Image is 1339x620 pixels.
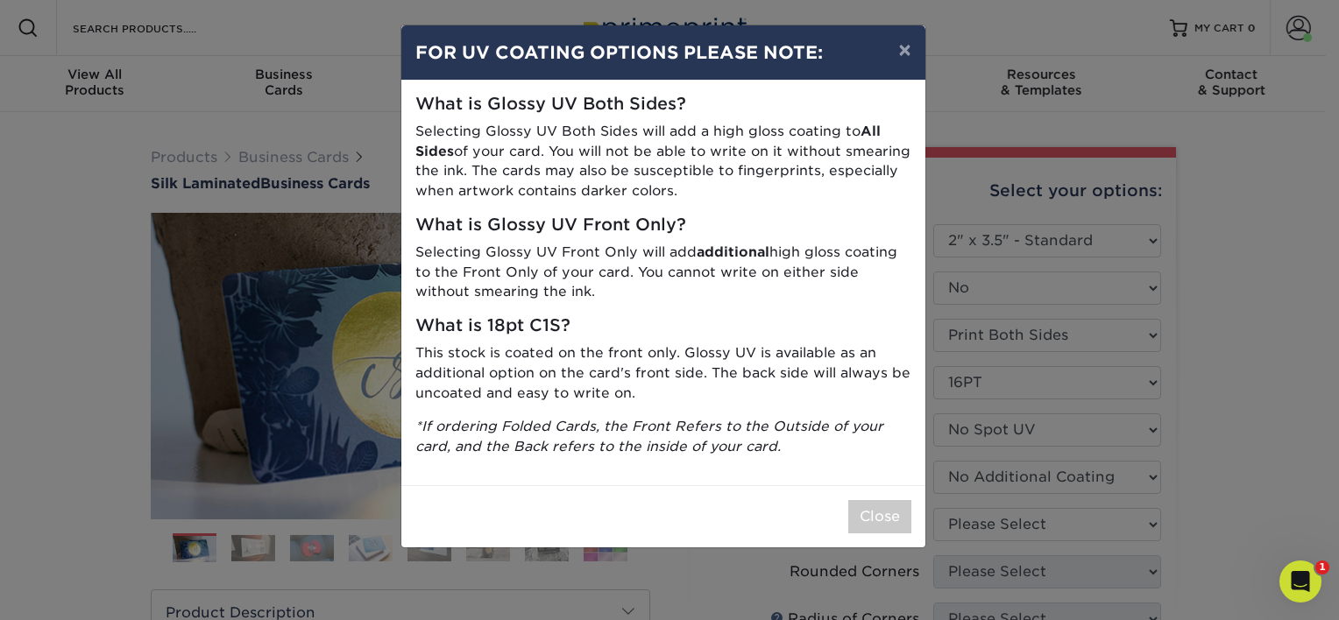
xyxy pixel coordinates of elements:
[1279,560,1321,602] iframe: Intercom live chat
[415,123,881,159] strong: All Sides
[415,39,911,66] h4: FOR UV COATING OPTIONS PLEASE NOTE:
[415,243,911,302] p: Selecting Glossy UV Front Only will add high gloss coating to the Front Only of your card. You ca...
[415,418,883,454] i: *If ordering Folded Cards, the Front Refers to the Outside of your card, and the Back refers to t...
[415,122,911,201] p: Selecting Glossy UV Both Sides will add a high gloss coating to of your card. You will not be abl...
[415,316,911,336] h5: What is 18pt C1S?
[1315,560,1329,574] span: 1
[415,343,911,403] p: This stock is coated on the front only. Glossy UV is available as an additional option on the car...
[884,25,925,74] button: ×
[697,243,769,260] strong: additional
[415,215,911,236] h5: What is Glossy UV Front Only?
[415,95,911,115] h5: What is Glossy UV Both Sides?
[848,500,911,533] button: Close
